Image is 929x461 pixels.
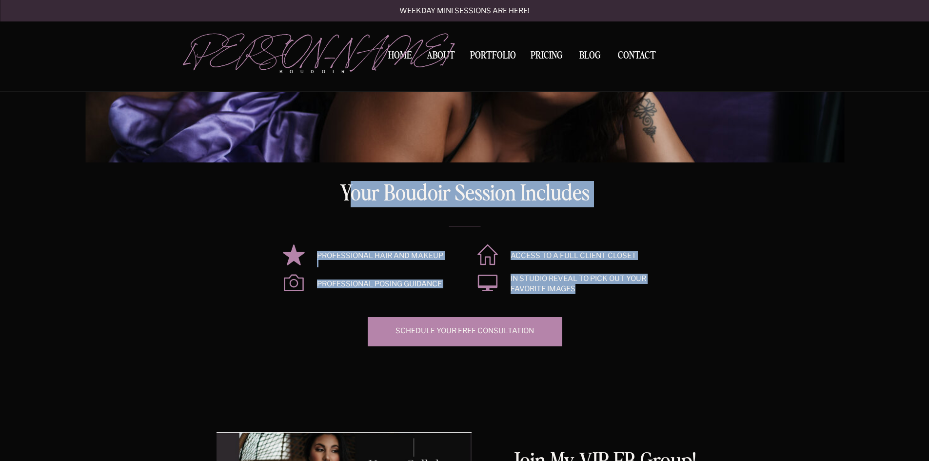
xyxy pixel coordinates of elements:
a: Pricing [528,51,566,64]
p: Professional posing guidance [317,281,455,288]
p: Professional hair and makeup [317,252,455,260]
p: boudoir [279,68,360,75]
h3: Your Boudoir session includes [320,181,609,208]
a: Portfolio [467,51,519,64]
p: Access to a full client closet [511,252,686,261]
a: Weekday mini sessions are here! [374,7,556,16]
a: BLOG [575,51,605,60]
a: [PERSON_NAME] [185,35,360,64]
p: In studio reveal to pick out your favorite images [511,274,654,295]
a: Contact [614,51,660,61]
a: Schedule your free consultation [368,327,562,336]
